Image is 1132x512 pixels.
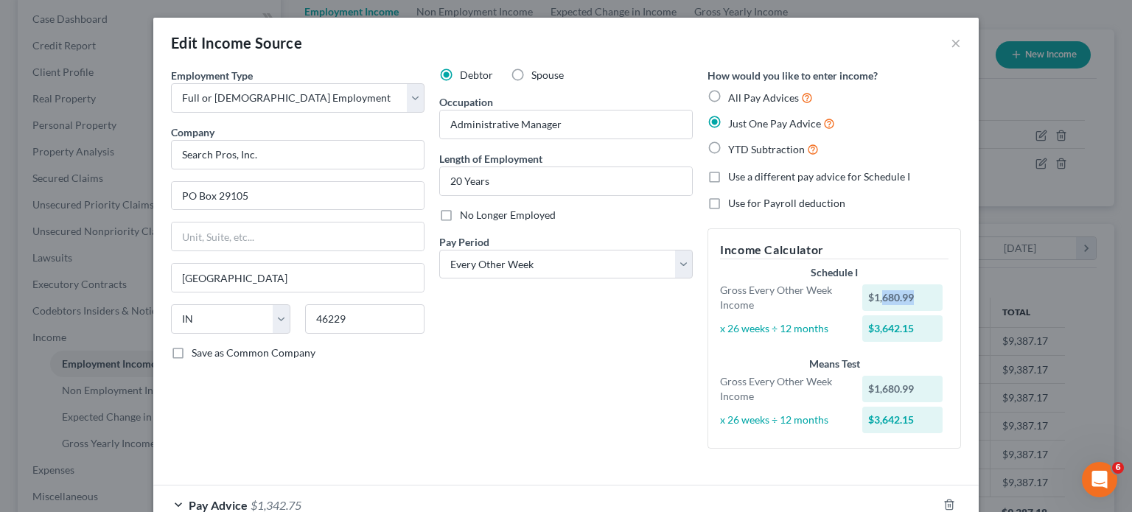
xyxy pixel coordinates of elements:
input: Enter city... [172,264,424,292]
input: Enter zip... [305,304,424,334]
h5: Income Calculator [720,241,948,259]
span: Pay Advice [189,498,248,512]
span: No Longer Employed [460,208,556,221]
div: $1,680.99 [862,284,943,311]
div: Gross Every Other Week Income [713,374,855,404]
div: • 8m ago [141,174,186,189]
button: Messages [98,376,196,435]
div: [PERSON_NAME] [52,228,138,244]
div: $1,680.99 [862,376,943,402]
button: Help [197,376,295,435]
img: Profile image for Lindsey [17,50,46,80]
span: Employment Type [171,69,253,82]
div: • [DATE] [141,228,182,244]
h1: Messages [109,6,189,31]
div: $3,642.15 [862,407,943,433]
span: Help [234,413,257,424]
input: -- [440,111,692,138]
div: Means Test [720,357,948,371]
div: x 26 weeks ÷ 12 months [713,413,855,427]
span: Spouse [531,69,564,81]
div: • 8m ago [141,65,186,80]
span: Just One Pay Advice [728,117,821,130]
div: [PERSON_NAME] [52,283,138,298]
span: Save as Common Company [192,346,315,359]
div: [PERSON_NAME] [52,337,138,353]
img: Profile image for Kelly [17,214,46,243]
input: Unit, Suite, etc... [172,222,424,250]
label: Length of Employment [439,151,542,166]
span: YTD Subtraction [728,143,805,155]
div: • 8m ago [141,119,186,135]
label: Occupation [439,94,493,110]
input: Search company by name... [171,140,424,169]
span: Company [171,126,214,138]
span: Use a different pay advice for Schedule I [728,170,910,183]
iframe: Intercom live chat [1082,462,1117,497]
div: Gross Every Other Week Income [713,283,855,312]
div: $3,642.15 [862,315,943,342]
input: Enter address... [172,182,424,210]
div: x 26 weeks ÷ 12 months [713,321,855,336]
span: All Pay Advices [728,91,799,104]
div: [PERSON_NAME] [52,119,138,135]
div: [PERSON_NAME] [52,65,138,80]
img: Profile image for Emma [17,159,46,189]
div: • [DATE] [141,283,182,298]
button: × [951,34,961,52]
span: Debtor [460,69,493,81]
span: $1,342.75 [251,498,301,512]
img: Profile image for Kelly [17,323,46,352]
div: Edit Income Source [171,32,302,53]
span: Use for Payroll deduction [728,197,845,209]
input: ex: 2 years [440,167,692,195]
button: Send us a message [68,332,227,361]
span: Home [34,413,64,424]
label: How would you like to enter income? [707,68,878,83]
span: Messages [119,413,175,424]
img: Profile image for Kelly [17,105,46,134]
span: Pay Period [439,236,489,248]
span: 6 [1112,462,1124,474]
img: Profile image for Kelly [17,268,46,298]
div: [PERSON_NAME] [52,174,138,189]
div: Schedule I [720,265,948,280]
